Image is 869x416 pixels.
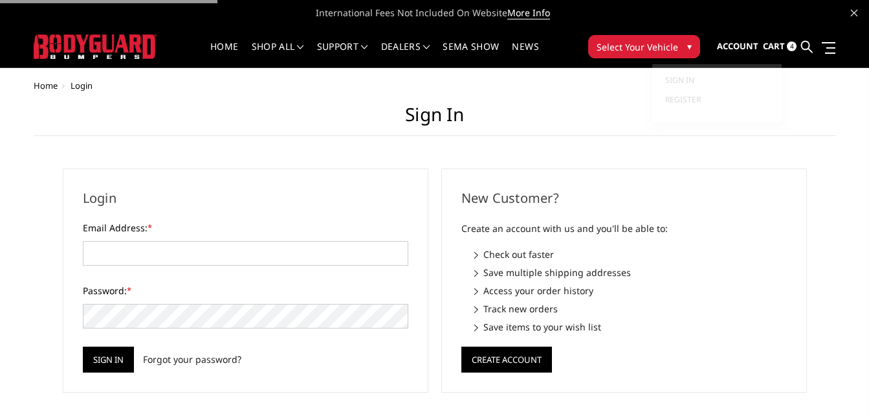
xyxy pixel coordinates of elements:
a: More Info [507,6,550,19]
a: Sign in [665,71,769,90]
a: shop all [252,42,304,67]
label: Email Address: [83,221,408,235]
li: Save items to your wish list [474,320,787,334]
h2: Login [83,189,408,208]
span: 4 [787,41,797,51]
li: Save multiple shipping addresses [474,266,787,279]
span: ▾ [687,40,692,53]
span: Register [665,94,701,105]
a: Home [34,80,58,91]
a: Support [317,42,368,67]
img: BODYGUARD BUMPERS [34,34,157,58]
a: Create Account [461,352,552,364]
a: Register [665,90,769,110]
a: Home [210,42,238,67]
li: Check out faster [474,248,787,261]
span: Sign in [665,75,694,86]
label: Password: [83,284,408,297]
button: Select Your Vehicle [588,35,700,58]
li: Track new orders [474,302,787,316]
span: Login [71,80,93,91]
a: SEMA Show [443,42,499,67]
h2: New Customer? [461,189,787,208]
a: Dealers [381,42,430,67]
input: Sign in [83,347,134,373]
span: Cart [763,40,785,52]
span: Select Your Vehicle [597,40,678,54]
a: Account [717,29,758,64]
button: Create Account [461,347,552,373]
a: Cart 4 [763,29,797,64]
a: Forgot your password? [143,352,241,366]
a: News [512,42,538,67]
span: Account [717,40,758,52]
li: Access your order history [474,284,787,297]
h1: Sign in [34,104,836,136]
p: Create an account with us and you'll be able to: [461,221,787,237]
